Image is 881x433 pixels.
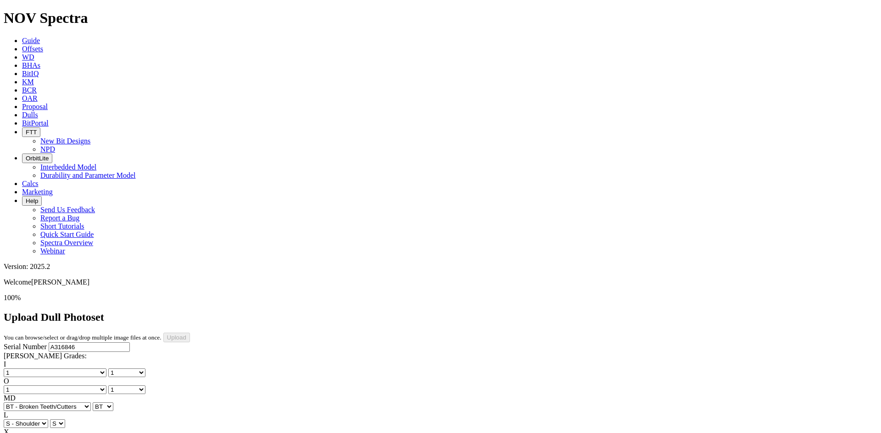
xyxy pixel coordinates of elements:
a: BHAs [22,61,40,69]
a: BitPortal [22,119,49,127]
a: WD [22,53,34,61]
a: Dulls [22,111,38,119]
h2: Upload Dull Photoset [4,311,877,323]
a: BitIQ [22,70,39,77]
span: Help [26,197,38,204]
span: [PERSON_NAME] [31,278,89,286]
a: New Bit Designs [40,137,90,145]
button: OrbitLite [22,153,52,163]
p: Welcome [4,278,877,286]
label: L [4,411,8,419]
input: Upload [163,333,190,342]
label: MD [4,394,16,402]
label: Serial Number [4,343,47,351]
a: Quick Start Guide [40,230,94,238]
a: Report a Bug [40,214,79,222]
span: FTT [26,129,37,136]
small: You can browse/select or drag/drop multiple image files at once. [4,334,162,341]
span: OrbitLite [26,155,49,162]
div: Version: 2025.2 [4,263,877,271]
a: NPD [40,145,55,153]
a: Webinar [40,247,65,255]
a: Marketing [22,188,53,196]
a: Spectra Overview [40,239,93,247]
div: [PERSON_NAME] Grades: [4,352,877,360]
label: O [4,377,9,385]
a: Guide [22,37,40,44]
a: Send Us Feedback [40,206,95,214]
a: Offsets [22,45,43,53]
span: 100% [4,294,21,301]
a: Proposal [22,103,48,110]
h1: NOV Spectra [4,10,877,27]
a: Calcs [22,180,39,187]
button: FTT [22,127,40,137]
a: Short Tutorials [40,222,84,230]
button: Help [22,196,42,206]
a: BCR [22,86,37,94]
a: OAR [22,94,38,102]
a: Durability and Parameter Model [40,171,136,179]
a: Interbedded Model [40,163,96,171]
label: I [4,360,6,368]
a: KM [22,78,34,86]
